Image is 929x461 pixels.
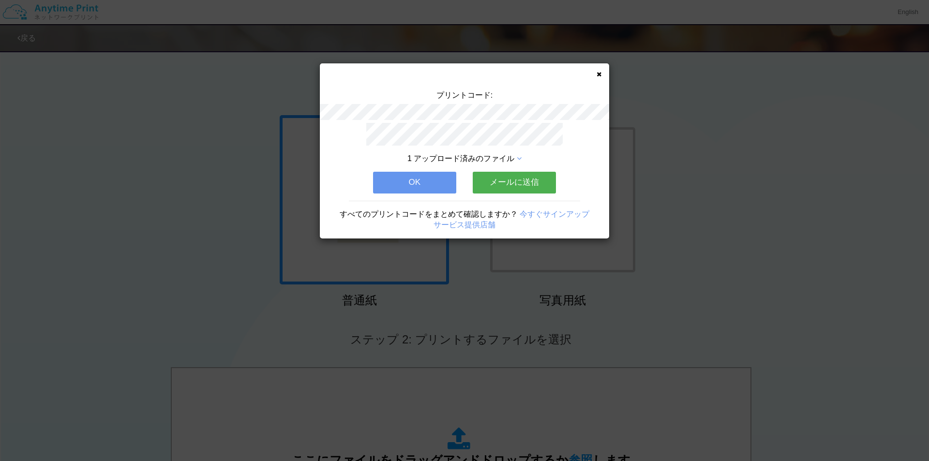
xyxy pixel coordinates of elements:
span: 1 アップロード済みのファイル [407,154,514,163]
button: OK [373,172,456,193]
a: サービス提供店舗 [434,221,495,229]
a: 今すぐサインアップ [520,210,589,218]
span: すべてのプリントコードをまとめて確認しますか？ [340,210,518,218]
button: メールに送信 [473,172,556,193]
span: プリントコード: [436,91,493,99]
